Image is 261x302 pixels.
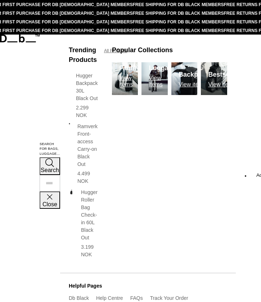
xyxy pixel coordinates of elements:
[76,105,89,118] span: 2.299 NOK
[201,62,227,95] img: Db
[81,189,98,242] h3: Hugger Roller Bag Check-in 60L Black Out
[40,142,60,157] label: Search for Bags, Luggage...
[133,28,224,33] a: FREE SHIPPING FOR DB BLACK MEMBERS
[119,75,142,88] p: View items
[69,295,89,301] a: Db Black
[104,48,127,54] a: All Products
[133,11,224,16] a: FREE SHIPPING FOR DB BLACK MEMBERS
[208,70,243,80] h3: Bestsellers
[96,295,123,301] a: Help Centre
[69,123,70,125] img: Ramverk Front-access Carry-on Black Out
[40,157,60,175] button: Search
[171,62,198,95] a: Db Backpacks View items
[119,54,142,73] h3: Hugger Family
[69,72,98,119] a: Hugger Backpack 30L Black Out 2.299 NOK
[133,19,224,24] a: FREE SHIPPING FOR DB BLACK MEMBERS
[179,70,212,80] h3: Backpacks
[141,62,168,95] a: Db Luggage View items
[69,189,74,195] img: Hugger Roller Bag Check-in 60L Black Out
[133,2,224,7] a: FREE SHIPPING FOR DB BLACK MEMBERS
[112,62,138,95] a: Db Hugger Family View items
[69,189,98,258] a: Hugger Roller Bag Check-in 60L Black Out Hugger Roller Bag Check-in 60L Black Out 3.199 NOK
[179,81,212,88] p: View items
[69,282,216,290] h3: Helpful Pages
[76,72,98,102] h3: Hugger Backpack 30L Black Out
[141,62,168,95] img: Db
[77,171,90,184] span: 4.499 NOK
[130,295,143,301] a: FAQs
[149,75,176,88] p: View items
[42,201,57,207] span: Close
[150,295,188,301] a: Track Your Order
[149,63,176,73] h3: Luggage
[208,81,243,88] p: View items
[201,62,227,95] a: Db Bestsellers View items
[81,244,94,257] span: 3.199 NOK
[40,191,60,209] button: Close
[69,123,98,185] a: Ramverk Front-access Carry-on Black Out Ramverk Front-access Carry-on Black Out 4.499 NOK
[171,62,198,95] img: Db
[69,45,97,65] h3: Trending Products
[77,123,98,168] h3: Ramverk Front-access Carry-on Black Out
[112,45,173,55] h3: Popular Collections
[41,167,59,173] span: Search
